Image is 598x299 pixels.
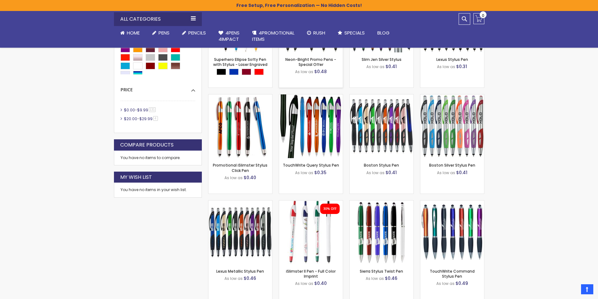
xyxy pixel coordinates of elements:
[121,187,195,192] div: You have no items in your wish list.
[137,107,148,113] span: $9.99
[283,163,339,168] a: TouchWrite Query Stylus Pen
[149,107,156,112] span: 131
[124,107,135,113] span: $0.00
[285,57,336,67] a: Neon-Bright Promo Pens - Special Offer
[139,116,153,121] span: $29.99
[436,57,468,62] a: Lexus Stylus Pen
[122,107,158,113] a: $0.00-$9.99131
[224,175,243,180] span: As low as
[350,94,413,99] a: Boston Stylus Pen
[229,69,239,75] div: Blue
[244,275,256,281] span: $0.46
[546,282,598,299] iframe: Google Customer Reviews
[242,69,251,75] div: Burgundy
[323,207,337,211] div: 30% OFF
[420,200,484,264] img: TouchWrite Command Stylus Pen
[218,29,240,42] span: 4Pens 4impact
[437,64,455,69] span: As low as
[246,26,301,46] a: 4PROMOTIONALITEMS
[385,275,397,281] span: $0.46
[456,169,467,176] span: $0.41
[114,12,202,26] div: All Categories
[208,200,272,206] a: Lexus Metallic Stylus Pen
[213,57,267,67] a: Superhero Ellipse Softy Pen with Stylus - Laser Engraved
[224,276,243,281] span: As low as
[331,26,371,40] a: Specials
[314,68,327,75] span: $0.48
[313,29,325,36] span: Rush
[114,151,202,165] div: You have no items to compare.
[153,116,158,121] span: 4
[456,63,467,70] span: $0.31
[114,26,146,40] a: Home
[286,269,336,279] a: iSlimster II Pen - Full Color Imprint
[212,26,246,46] a: 4Pens4impact
[360,269,403,274] a: Sierra Stylus Twist Pen
[120,141,174,148] strong: Compare Products
[159,29,170,36] span: Pens
[482,13,484,19] span: 0
[366,64,385,69] span: As low as
[314,169,326,176] span: $0.35
[188,29,206,36] span: Pencils
[366,276,384,281] span: As low as
[436,281,455,286] span: As low as
[124,116,137,121] span: $20.00
[366,170,385,175] span: As low as
[121,82,195,93] div: Price
[420,94,484,99] a: Boston Silver Stylus Pen
[429,163,475,168] a: Boston Silver Stylus Pen
[213,163,267,173] a: Promotional iSlimster Stylus Click Pen
[120,174,152,181] strong: My Wish List
[350,200,413,206] a: Sierra Stylus Twist Pen
[295,170,313,175] span: As low as
[295,281,313,286] span: As low as
[208,94,272,158] img: Promotional iSlimster Stylus Click Pen
[455,280,468,286] span: $0.49
[208,200,272,264] img: Lexus Metallic Stylus Pen
[216,269,264,274] a: Lexus Metallic Stylus Pen
[217,69,226,75] div: Black
[244,174,256,181] span: $0.40
[279,200,343,264] img: iSlimster II Pen - Full Color Imprint
[254,69,264,75] div: Red
[301,26,331,40] a: Rush
[279,94,343,99] a: TouchWrite Query Stylus Pen
[430,269,475,279] a: TouchWrite Command Stylus Pen
[350,94,413,158] img: Boston Stylus Pen
[252,29,294,42] span: 4PROMOTIONAL ITEMS
[122,116,160,121] a: $20.00-$29.994
[420,94,484,158] img: Boston Silver Stylus Pen
[208,94,272,99] a: Promotional iSlimster Stylus Click Pen
[344,29,365,36] span: Specials
[437,170,455,175] span: As low as
[279,200,343,206] a: iSlimster II Pen - Full Color Imprint
[146,26,176,40] a: Pens
[385,63,397,70] span: $0.41
[473,13,484,24] a: 0
[176,26,212,40] a: Pencils
[385,169,397,176] span: $0.41
[350,200,413,264] img: Sierra Stylus Twist Pen
[377,29,390,36] span: Blog
[314,280,327,286] span: $0.40
[364,163,399,168] a: Boston Stylus Pen
[279,94,343,158] img: TouchWrite Query Stylus Pen
[295,69,313,74] span: As low as
[420,200,484,206] a: TouchWrite Command Stylus Pen
[362,57,401,62] a: Slim Jen Silver Stylus
[371,26,396,40] a: Blog
[127,29,140,36] span: Home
